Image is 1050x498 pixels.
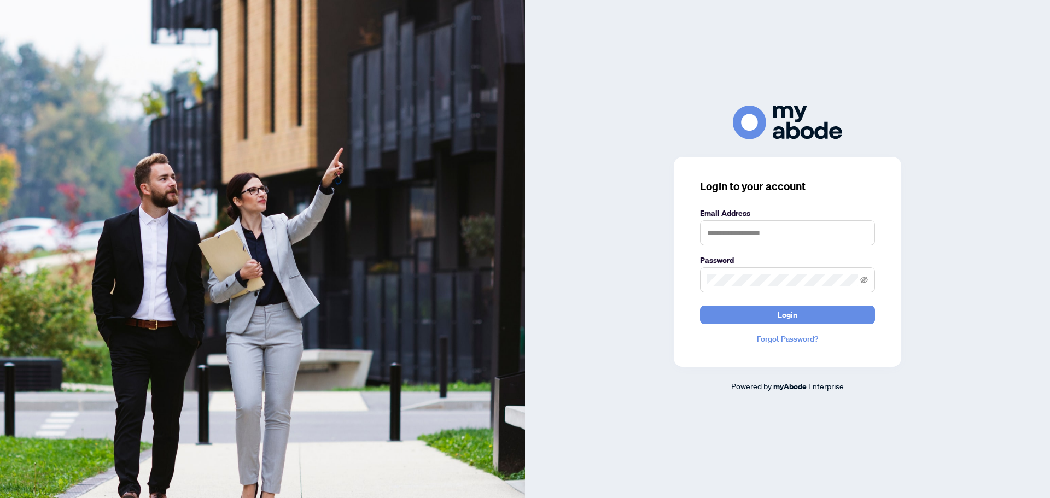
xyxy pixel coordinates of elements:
[700,207,875,219] label: Email Address
[773,380,807,392] a: myAbode
[700,179,875,194] h3: Login to your account
[700,333,875,345] a: Forgot Password?
[700,254,875,266] label: Password
[700,306,875,324] button: Login
[778,306,797,324] span: Login
[808,381,844,391] span: Enterprise
[733,106,842,139] img: ma-logo
[731,381,772,391] span: Powered by
[860,276,868,284] span: eye-invisible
